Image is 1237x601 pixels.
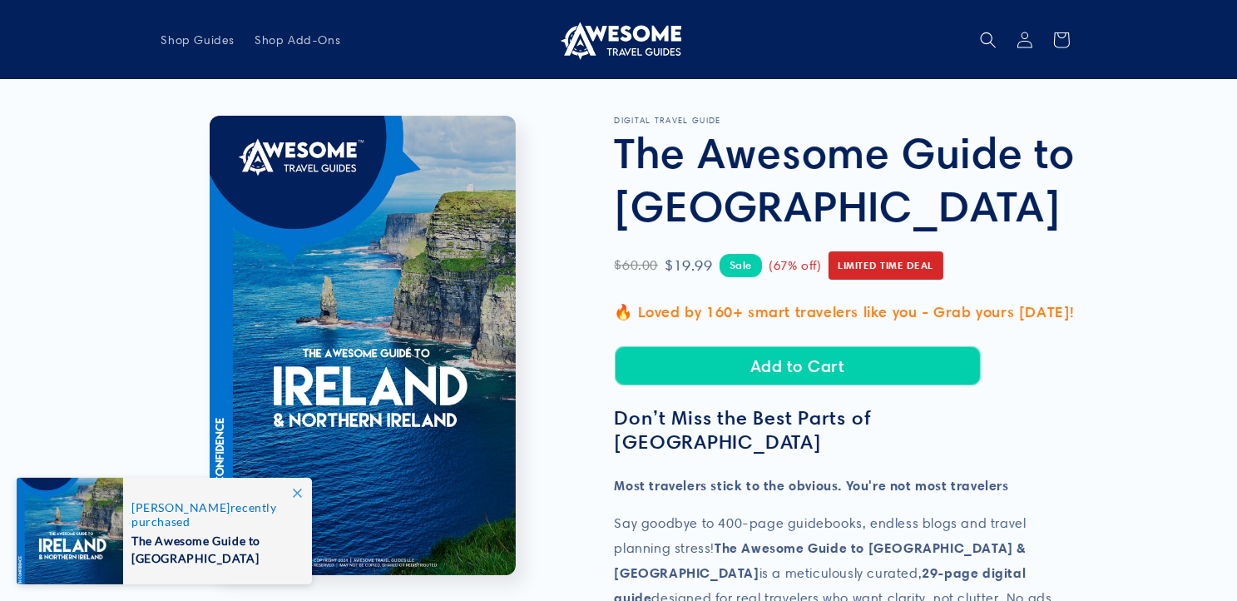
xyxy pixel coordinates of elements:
[615,477,1009,494] strong: Most travelers stick to the obvious. You're not most travelers
[557,20,681,60] img: Awesome Travel Guides
[245,22,350,57] a: Shop Add-Ons
[720,254,762,276] span: Sale
[550,13,687,66] a: Awesome Travel Guides
[665,252,713,279] span: $19.99
[615,346,981,385] button: Add to Cart
[829,251,944,280] span: Limited Time Deal
[615,539,1027,581] strong: The Awesome Guide to [GEOGRAPHIC_DATA] & [GEOGRAPHIC_DATA]
[131,529,294,567] span: The Awesome Guide to [GEOGRAPHIC_DATA]
[615,406,1076,454] h3: Don’t Miss the Best Parts of [GEOGRAPHIC_DATA]
[615,254,659,278] span: $60.00
[255,32,340,47] span: Shop Add-Ons
[151,22,245,57] a: Shop Guides
[615,299,1076,325] p: 🔥 Loved by 160+ smart travelers like you - Grab yours [DATE]!
[615,126,1076,232] h1: The Awesome Guide to [GEOGRAPHIC_DATA]
[161,32,235,47] span: Shop Guides
[131,500,230,514] span: [PERSON_NAME]
[615,116,1076,126] p: DIGITAL TRAVEL GUIDE
[769,255,821,277] span: (67% off)
[970,22,1007,58] summary: Search
[131,500,294,529] span: recently purchased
